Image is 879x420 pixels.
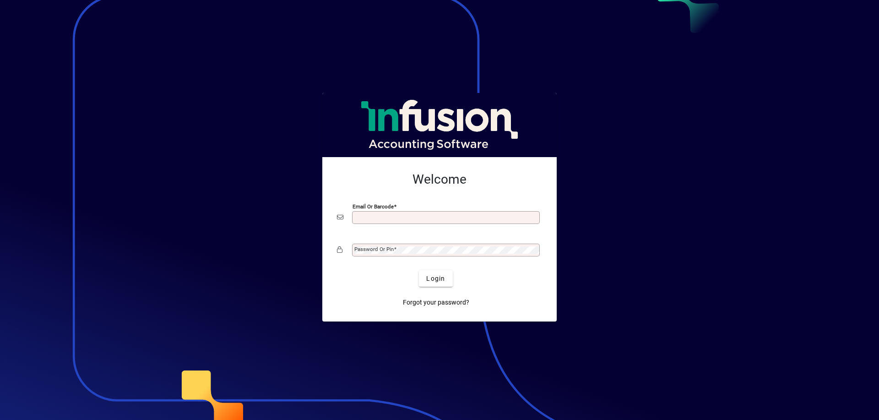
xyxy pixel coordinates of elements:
[354,246,394,252] mat-label: Password or Pin
[419,270,452,287] button: Login
[337,172,542,187] h2: Welcome
[426,274,445,284] span: Login
[353,203,394,210] mat-label: Email or Barcode
[403,298,469,307] span: Forgot your password?
[399,294,473,311] a: Forgot your password?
